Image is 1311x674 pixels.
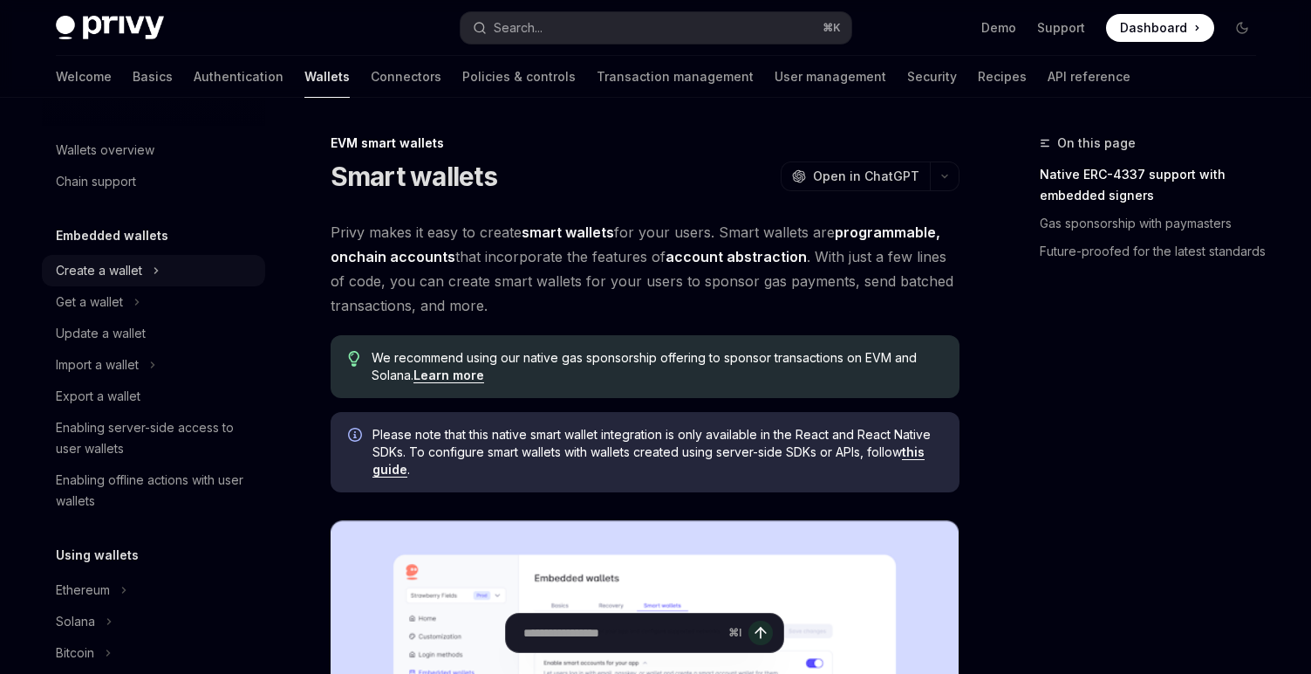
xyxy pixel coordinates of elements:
a: Native ERC-4337 support with embedded signers [1040,161,1270,210]
div: Export a wallet [56,386,140,407]
button: Send message [748,621,773,645]
a: Chain support [42,166,265,197]
h5: Embedded wallets [56,225,168,246]
img: dark logo [56,16,164,40]
a: Transaction management [597,56,754,98]
a: Enabling offline actions with user wallets [42,464,265,517]
svg: Tip [348,351,360,367]
a: API reference [1048,56,1130,98]
a: Export a wallet [42,381,265,412]
button: Toggle Ethereum section [42,574,265,606]
span: ⌘ K [823,21,841,35]
button: Toggle dark mode [1228,14,1256,42]
div: Enabling server-side access to user wallets [56,417,255,459]
a: Connectors [371,56,441,98]
div: Import a wallet [56,354,139,375]
a: Demo [981,19,1016,37]
a: Authentication [194,56,283,98]
strong: smart wallets [522,224,614,241]
a: Recipes [978,56,1027,98]
div: Chain support [56,171,136,192]
button: Open in ChatGPT [781,162,930,191]
div: Create a wallet [56,260,142,281]
svg: Info [348,428,365,445]
a: Future-proofed for the latest standards [1040,237,1270,265]
a: Welcome [56,56,112,98]
div: Search... [494,17,543,38]
button: Toggle Create a wallet section [42,255,265,286]
div: Get a wallet [56,292,123,313]
span: Open in ChatGPT [813,168,919,185]
a: Basics [133,56,173,98]
a: Wallets [304,56,350,98]
h5: Using wallets [56,545,139,566]
a: User management [775,56,886,98]
span: We recommend using our native gas sponsorship offering to sponsor transactions on EVM and Solana. [372,349,941,384]
a: Support [1037,19,1085,37]
input: Ask a question... [523,614,721,652]
div: EVM smart wallets [331,134,959,152]
a: Enabling server-side access to user wallets [42,412,265,464]
h1: Smart wallets [331,161,497,192]
div: Update a wallet [56,323,146,344]
button: Toggle Get a wallet section [42,286,265,318]
div: Solana [56,611,95,632]
a: Security [907,56,957,98]
div: Enabling offline actions with user wallets [56,470,255,512]
div: Wallets overview [56,140,154,161]
a: Wallets overview [42,134,265,166]
div: Bitcoin [56,643,94,664]
a: account abstraction [666,248,807,266]
a: Gas sponsorship with paymasters [1040,210,1270,237]
span: Privy makes it easy to create for your users. Smart wallets are that incorporate the features of ... [331,220,959,318]
a: Update a wallet [42,318,265,349]
div: Ethereum [56,580,110,601]
button: Toggle Import a wallet section [42,349,265,381]
button: Toggle Bitcoin section [42,637,265,669]
a: Policies & controls [462,56,576,98]
button: Open search [461,12,851,44]
span: Please note that this native smart wallet integration is only available in the React and React Na... [372,426,942,478]
a: Learn more [413,368,484,383]
span: Dashboard [1120,19,1187,37]
a: Dashboard [1106,14,1214,42]
button: Toggle Solana section [42,606,265,637]
span: On this page [1057,133,1136,154]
